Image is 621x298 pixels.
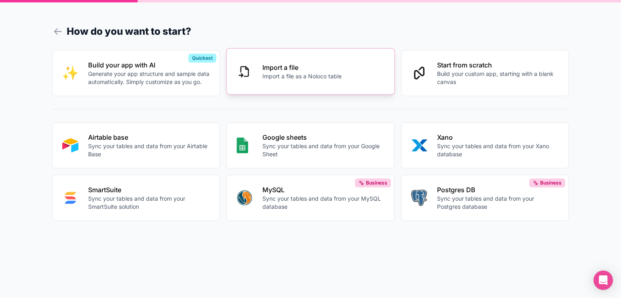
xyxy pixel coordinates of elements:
p: Google sheets [262,132,384,142]
p: Postgres DB [437,185,559,195]
img: AIRTABLE [62,137,78,153]
button: GOOGLE_SHEETSGoogle sheetsSync your tables and data from your Google Sheet [226,122,395,168]
p: Start from scratch [437,60,559,70]
div: Quickest [188,54,216,63]
div: Open Intercom Messenger [594,271,613,290]
p: Sync your tables and data from your Google Sheet [262,142,384,158]
p: Sync your tables and data from your SmartSuite solution [88,195,210,211]
p: SmartSuite [88,185,210,195]
p: Build your app with AI [88,60,210,70]
span: Business [540,180,562,186]
p: Sync your tables and data from your Xano database [437,142,559,158]
button: MYSQLMySQLSync your tables and data from your MySQL databaseBusiness [226,175,395,221]
img: MYSQL [237,190,253,206]
button: Start from scratchBuild your custom app, starting with a blank canvas [401,50,569,96]
p: Airtable base [88,132,210,142]
p: Import a file as a Noloco table [262,72,342,80]
button: XANOXanoSync your tables and data from your Xano database [401,122,569,168]
img: XANO [411,137,427,153]
button: SMART_SUITESmartSuiteSync your tables and data from your SmartSuite solution [52,175,220,221]
p: Build your custom app, starting with a blank canvas [437,70,559,86]
p: Generate your app structure and sample data automatically. Simply customize as you go. [88,70,210,86]
p: Sync your tables and data from your Airtable Base [88,142,210,158]
p: Sync your tables and data from your Postgres database [437,195,559,211]
p: MySQL [262,185,384,195]
img: GOOGLE_SHEETS [237,137,248,153]
button: AIRTABLEAirtable baseSync your tables and data from your Airtable Base [52,122,220,168]
button: POSTGRESPostgres DBSync your tables and data from your Postgres databaseBusiness [401,175,569,221]
h1: How do you want to start? [52,24,569,39]
button: INTERNAL_WITH_AIBuild your app with AIGenerate your app structure and sample data automatically. ... [52,50,220,96]
span: Business [366,180,387,186]
img: SMART_SUITE [62,190,78,206]
button: Import a fileImport a file as a Noloco table [226,48,395,94]
p: Import a file [262,63,342,72]
p: Xano [437,132,559,142]
p: Sync your tables and data from your MySQL database [262,195,384,211]
img: POSTGRES [411,190,427,206]
img: INTERNAL_WITH_AI [62,65,78,81]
